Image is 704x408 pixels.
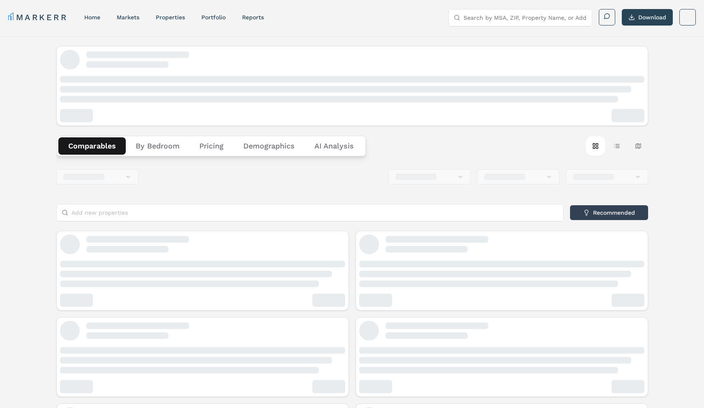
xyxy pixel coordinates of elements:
a: markets [117,14,139,21]
a: Portfolio [201,14,226,21]
button: Demographics [233,137,305,155]
input: Search by MSA, ZIP, Property Name, or Address [464,9,587,26]
button: Recommended [570,205,648,220]
button: By Bedroom [126,137,189,155]
a: reports [242,14,264,21]
a: home [84,14,100,21]
button: AI Analysis [305,137,364,155]
a: properties [156,14,185,21]
button: Comparables [58,137,126,155]
button: Download [622,9,673,25]
a: MARKERR [8,12,68,23]
input: Add new properties [72,204,558,221]
button: Pricing [189,137,233,155]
